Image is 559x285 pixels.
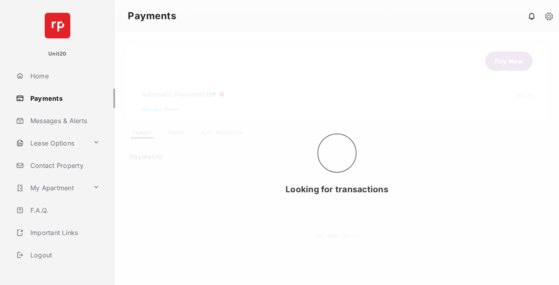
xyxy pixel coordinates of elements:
a: Contact Property [13,156,115,175]
a: Messages & Alerts [13,111,115,130]
strong: Payments [128,11,176,21]
a: Lease Options [13,134,90,153]
a: F.A.Q. [13,201,115,220]
a: My Apartment [13,178,90,197]
p: Unit20 [48,50,67,58]
a: Payments [13,89,115,108]
a: Logout [13,245,115,265]
span: Looking for transactions [285,184,389,194]
a: Important Links [13,223,103,242]
a: Home [13,66,115,86]
img: svg+xml;base64,PHN2ZyB4bWxucz0iaHR0cDovL3d3dy53My5vcmcvMjAwMC9zdmciIHdpZHRoPSI2NCIgaGVpZ2h0PSI2NC... [45,13,70,38]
